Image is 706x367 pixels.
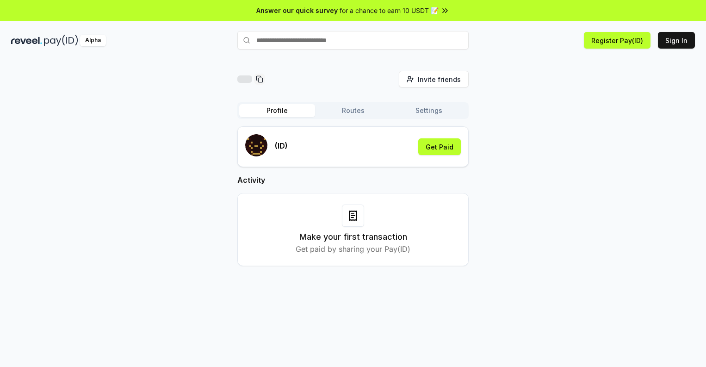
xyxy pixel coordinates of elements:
[658,32,695,49] button: Sign In
[44,35,78,46] img: pay_id
[237,174,469,186] h2: Activity
[299,230,407,243] h3: Make your first transaction
[340,6,439,15] span: for a chance to earn 10 USDT 📝
[399,71,469,87] button: Invite friends
[584,32,650,49] button: Register Pay(ID)
[296,243,410,255] p: Get paid by sharing your Pay(ID)
[315,104,391,117] button: Routes
[239,104,315,117] button: Profile
[11,35,42,46] img: reveel_dark
[275,140,288,151] p: (ID)
[391,104,467,117] button: Settings
[418,75,461,84] span: Invite friends
[418,138,461,155] button: Get Paid
[80,35,106,46] div: Alpha
[256,6,338,15] span: Answer our quick survey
